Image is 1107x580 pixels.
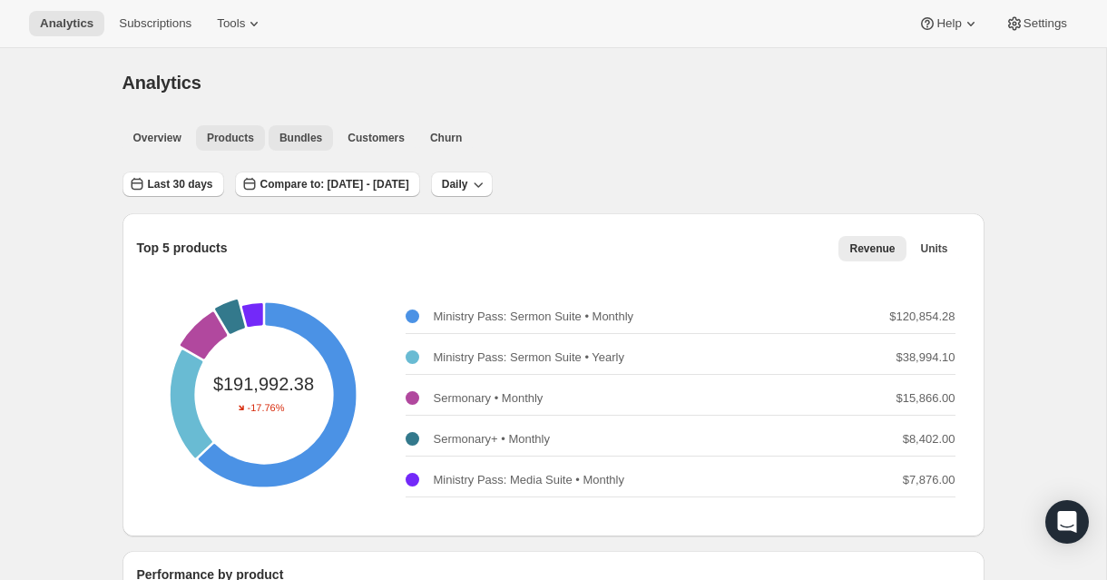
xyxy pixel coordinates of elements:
[994,11,1078,36] button: Settings
[907,11,990,36] button: Help
[434,308,634,326] p: Ministry Pass: Sermon Suite • Monthly
[849,241,895,256] span: Revenue
[1024,16,1067,31] span: Settings
[217,16,245,31] span: Tools
[896,389,955,408] p: $15,866.00
[903,430,955,448] p: $8,402.00
[108,11,202,36] button: Subscriptions
[206,11,274,36] button: Tools
[434,389,544,408] p: Sermonary • Monthly
[431,172,494,197] button: Daily
[434,471,624,489] p: Ministry Pass: Media Suite • Monthly
[40,16,93,31] span: Analytics
[260,177,409,192] span: Compare to: [DATE] - [DATE]
[936,16,961,31] span: Help
[133,131,181,145] span: Overview
[348,131,405,145] span: Customers
[122,73,201,93] span: Analytics
[207,131,254,145] span: Products
[442,177,468,192] span: Daily
[1045,500,1089,544] div: Open Intercom Messenger
[29,11,104,36] button: Analytics
[122,172,224,197] button: Last 30 days
[235,172,420,197] button: Compare to: [DATE] - [DATE]
[921,241,948,256] span: Units
[434,349,624,367] p: Ministry Pass: Sermon Suite • Yearly
[137,239,228,257] p: Top 5 products
[434,430,550,448] p: Sermonary+ • Monthly
[903,471,955,489] p: $7,876.00
[889,308,955,326] p: $120,854.28
[148,177,213,192] span: Last 30 days
[279,131,322,145] span: Bundles
[430,131,462,145] span: Churn
[119,16,191,31] span: Subscriptions
[896,349,955,367] p: $38,994.10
